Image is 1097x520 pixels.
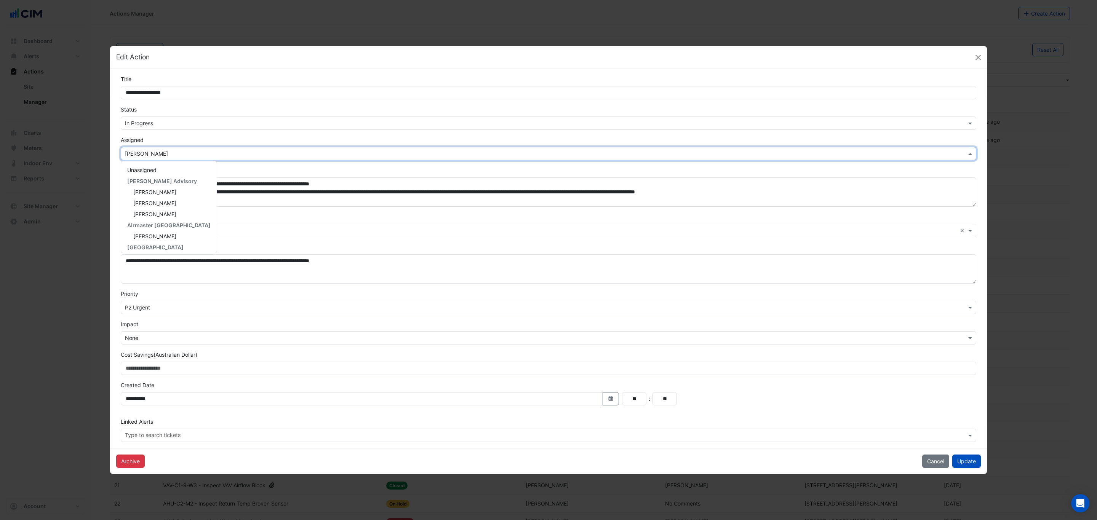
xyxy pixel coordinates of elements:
input: Hours [622,392,646,405]
label: Linked Alerts [121,418,153,426]
div: Open Intercom Messenger [1071,494,1089,512]
label: Title [121,75,131,83]
span: Clear [960,227,966,234]
button: Cancel [922,455,949,468]
span: [PERSON_NAME] [133,211,176,217]
span: [PERSON_NAME] [133,189,176,195]
h5: Edit Action [116,52,150,62]
span: [PERSON_NAME] [133,200,176,206]
fa-icon: Select Date [608,396,614,402]
label: Assigned [121,136,144,144]
button: Update [952,455,981,468]
div: Type to search tickets [124,431,181,441]
input: Minutes [652,392,677,405]
button: Archive [116,455,145,468]
span: Airmaster [GEOGRAPHIC_DATA] [127,222,211,228]
label: Priority [121,290,138,298]
span: [PERSON_NAME] [133,233,176,239]
span: Unassigned [127,167,157,173]
button: Close [972,52,984,63]
div: : [646,394,652,403]
label: Cost Savings (Australian Dollar) [121,351,197,359]
label: Created Date [121,381,154,389]
label: Impact [121,320,138,328]
span: [PERSON_NAME] Advisory [127,178,197,184]
span: [GEOGRAPHIC_DATA] [127,244,184,250]
div: Options List [121,161,217,253]
label: Status [121,105,137,113]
